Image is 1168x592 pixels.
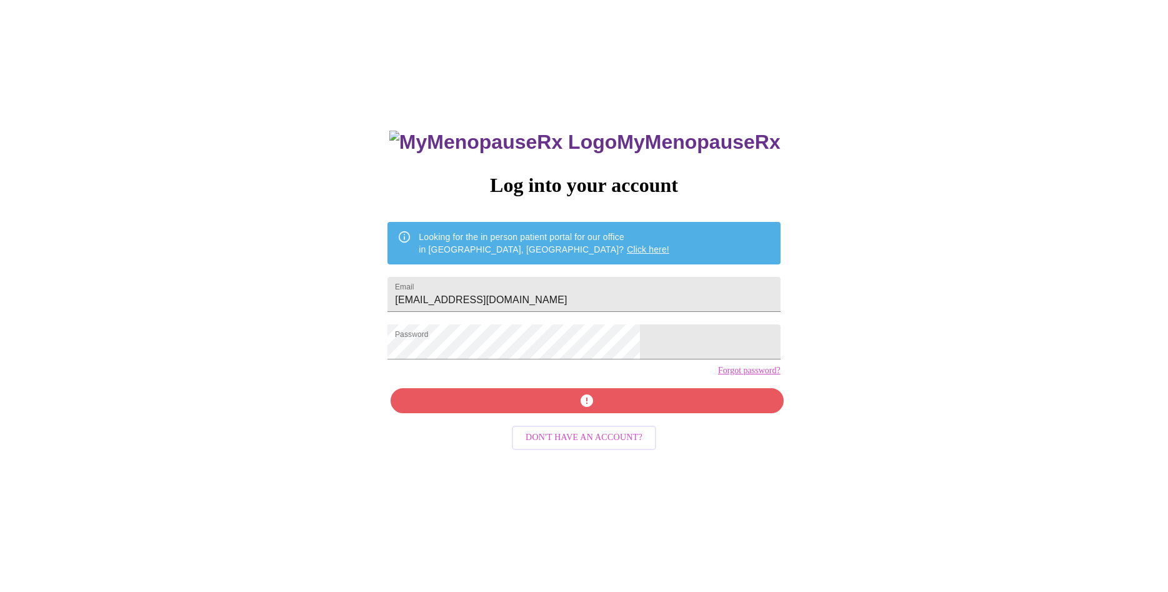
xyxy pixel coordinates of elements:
a: Forgot password? [718,366,781,376]
button: Don't have an account? [512,426,656,450]
h3: MyMenopauseRx [389,131,781,154]
a: Don't have an account? [509,431,659,442]
h3: Log into your account [387,174,780,197]
a: Click here! [627,244,669,254]
img: MyMenopauseRx Logo [389,131,617,154]
span: Don't have an account? [526,430,642,446]
div: Looking for the in person patient portal for our office in [GEOGRAPHIC_DATA], [GEOGRAPHIC_DATA]? [419,226,669,261]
